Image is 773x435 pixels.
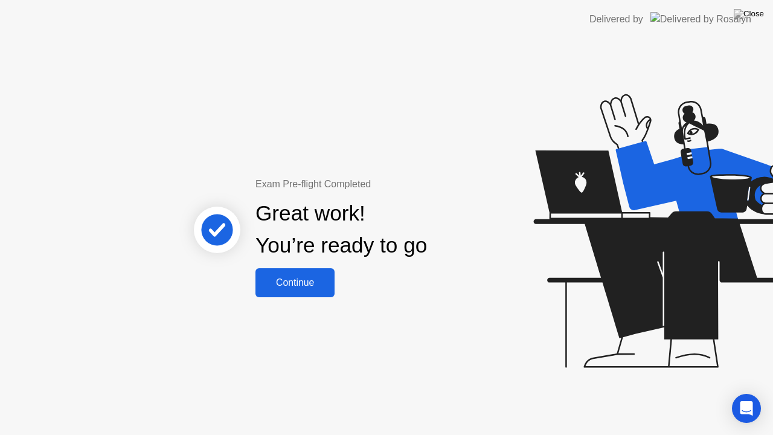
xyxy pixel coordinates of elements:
div: Great work! You’re ready to go [255,198,427,262]
div: Delivered by [589,12,643,27]
div: Exam Pre-flight Completed [255,177,505,192]
img: Close [734,9,764,19]
div: Continue [259,277,331,288]
button: Continue [255,268,335,297]
img: Delivered by Rosalyn [650,12,751,26]
div: Open Intercom Messenger [732,394,761,423]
